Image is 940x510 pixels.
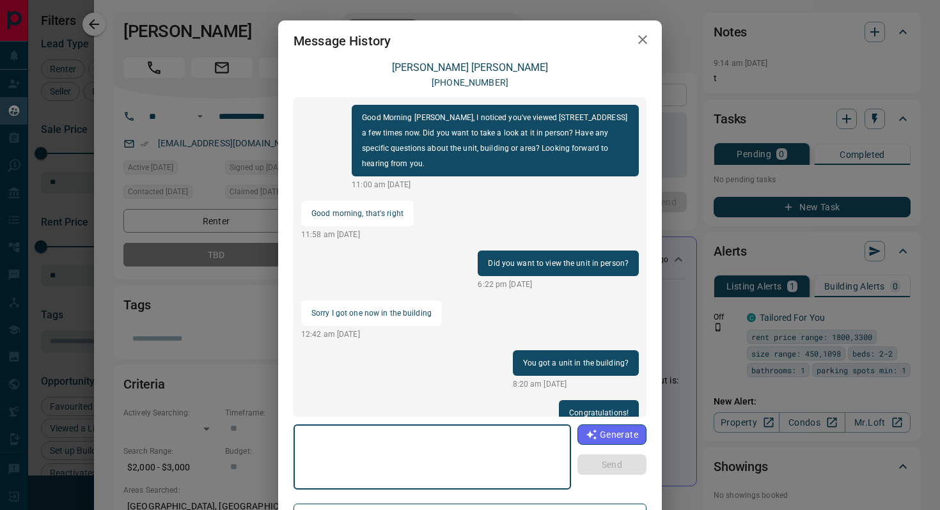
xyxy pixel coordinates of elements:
h2: Message History [278,20,406,61]
p: 8:20 am [DATE] [513,378,639,390]
p: Congratulations! [569,405,629,421]
p: Good Morning [PERSON_NAME], I noticed you've viewed [STREET_ADDRESS] a few times now. Did you wan... [362,110,629,171]
p: Sorry I got one now in the building [311,305,432,321]
p: 11:58 am [DATE] [301,229,414,240]
p: 11:00 am [DATE] [352,179,639,190]
p: 12:42 am [DATE] [301,328,442,340]
a: [PERSON_NAME] [PERSON_NAME] [392,61,548,73]
p: Good morning, that's right [311,206,403,221]
p: 6:22 pm [DATE] [478,279,639,290]
p: [PHONE_NUMBER] [432,76,508,89]
button: Generate [577,424,646,445]
p: Did you want to view the unit in person? [488,256,629,271]
p: You got a unit in the building? [523,355,629,371]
